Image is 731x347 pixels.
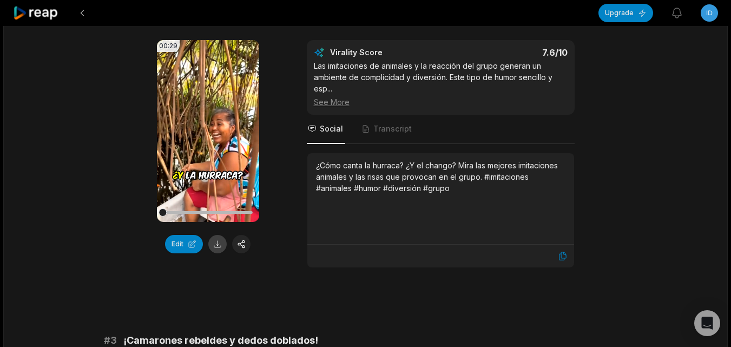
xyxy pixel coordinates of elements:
span: Transcript [373,123,412,134]
div: Las imitaciones de animales y la reacción del grupo generan un ambiente de complicidad y diversió... [314,60,568,108]
div: Open Intercom Messenger [694,310,720,336]
nav: Tabs [307,115,575,144]
div: 7.6 /10 [451,47,568,58]
video: Your browser does not support mp4 format. [157,40,259,222]
span: Social [320,123,343,134]
button: Edit [165,235,203,253]
div: See More [314,96,568,108]
div: Virality Score [330,47,446,58]
button: Upgrade [598,4,653,22]
div: ¿Cómo canta la hurraca? ¿Y el chango? Mira las mejores imitaciones animales y las risas que provo... [316,160,565,194]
